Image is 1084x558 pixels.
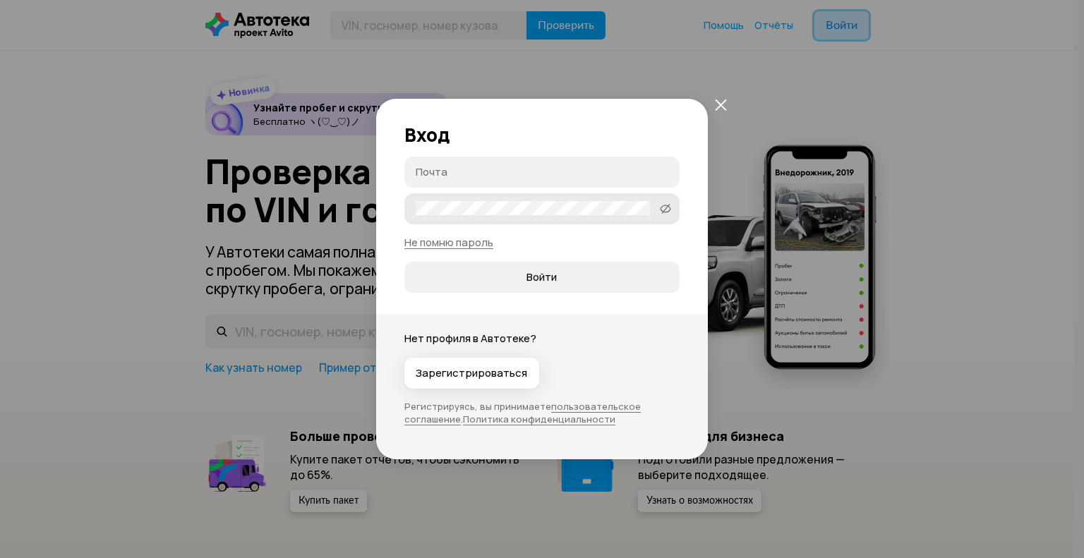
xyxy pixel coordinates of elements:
[526,270,557,284] span: Войти
[404,262,680,293] button: Войти
[404,400,641,425] a: пользовательское соглашение
[708,92,733,117] button: закрыть
[404,124,680,145] h2: Вход
[404,235,493,250] a: Не помню пароль
[404,331,680,346] p: Нет профиля в Автотеке?
[416,164,673,178] input: Почта
[416,366,527,380] span: Зарегистрироваться
[463,413,615,425] a: Политика конфиденциальности
[404,400,680,425] p: Регистрируясь, вы принимаете .
[404,358,539,389] button: Зарегистрироваться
